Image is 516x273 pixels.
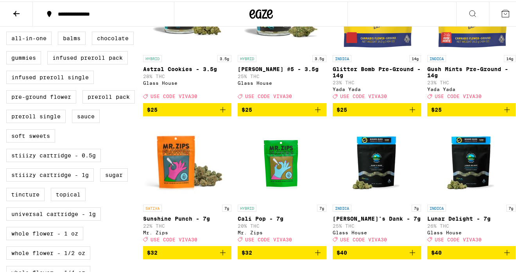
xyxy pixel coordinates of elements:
div: Glass House [427,228,516,234]
a: Open page for Hank's Dank - 7g from Glass House [333,121,421,244]
div: Mr. Zips [238,228,326,234]
img: Glass House - Lunar Delight - 7g [432,121,511,199]
p: INDICA [427,203,446,210]
img: Mr. Zips - Sunshine Punch - 7g [143,121,231,199]
span: USE CODE VIVA30 [150,93,197,98]
label: Infused Preroll Pack [47,50,128,63]
label: STIIIZY Cartridge - 1g [6,167,94,180]
p: 28% THC [143,72,231,77]
p: INDICA [427,54,446,61]
span: $40 [431,248,442,254]
span: USE CODE VIVA30 [340,93,387,98]
button: Add to bag [238,244,326,258]
a: Open page for Lunar Delight - 7g from Glass House [427,121,516,244]
label: Whole Flower - 1 oz [6,225,83,239]
label: Tincture [6,186,45,200]
button: Add to bag [143,102,231,115]
p: 26% THC [427,222,516,227]
label: Soft Sweets [6,128,55,141]
span: USE CODE VIVA30 [245,236,292,241]
p: 25% THC [238,72,326,77]
a: Open page for Cali Pop - 7g from Mr. Zips [238,121,326,244]
p: 23% THC [427,79,516,84]
label: Sauce [72,108,100,121]
label: Preroll Pack [82,89,135,102]
p: 3.5g [217,54,231,61]
p: 7g [412,203,421,210]
img: Glass House - Hank's Dank - 7g [338,121,416,199]
p: Gush Mints Pre-Ground - 14g [427,64,516,77]
span: USE CODE VIVA30 [435,236,482,241]
p: 23% THC [333,79,421,84]
label: Universal Cartridge - 1g [6,206,101,219]
span: USE CODE VIVA30 [340,236,387,241]
label: Chocolate [92,30,134,43]
p: Cali Pop - 7g [238,214,326,220]
label: Preroll Single [6,108,66,121]
p: HYBRID [143,54,162,61]
span: $32 [242,248,252,254]
div: Glass House [333,228,421,234]
label: All-In-One [6,30,52,43]
span: USE CODE VIVA30 [245,93,292,98]
div: Yada Yada [427,85,516,90]
button: Add to bag [143,244,231,258]
span: $25 [431,105,442,111]
span: $25 [147,105,158,111]
button: Add to bag [427,102,516,115]
p: SATIVA [143,203,162,210]
p: [PERSON_NAME]'s Dank - 7g [333,214,421,220]
label: Sugar [100,167,128,180]
p: 14g [504,54,516,61]
label: Gummies [6,50,41,63]
p: 3.5g [312,54,326,61]
p: 7g [317,203,326,210]
p: Astral Cookies - 3.5g [143,64,231,71]
p: Sunshine Punch - 7g [143,214,231,220]
span: $25 [242,105,252,111]
p: INDICA [333,54,351,61]
p: Glitter Bomb Pre-Ground - 14g [333,64,421,77]
span: $32 [147,248,158,254]
label: Topical [51,186,86,200]
p: 7g [506,203,516,210]
span: USE CODE VIVA30 [435,93,482,98]
p: HYBRID [238,54,256,61]
p: 25% THC [333,222,421,227]
div: Glass House [143,79,231,84]
p: INDICA [333,203,351,210]
span: $40 [337,248,347,254]
div: Glass House [238,79,326,84]
p: Lunar Delight - 7g [427,214,516,220]
span: Hi. Need any help? [5,5,56,12]
label: Pre-ground Flower [6,89,76,102]
div: Yada Yada [333,85,421,90]
button: Add to bag [333,102,421,115]
span: USE CODE VIVA30 [150,236,197,241]
p: 14g [409,54,421,61]
span: $25 [337,105,347,111]
p: 22% THC [143,222,231,227]
div: Mr. Zips [143,228,231,234]
label: STIIIZY Cartridge - 0.5g [6,147,101,161]
a: Open page for Sunshine Punch - 7g from Mr. Zips [143,121,231,244]
button: Add to bag [238,102,326,115]
button: Add to bag [427,244,516,258]
label: Infused Preroll Single [6,69,94,82]
label: Whole Flower - 1/2 oz [6,245,90,258]
p: 7g [222,203,231,210]
label: Balms [58,30,86,43]
p: 20% THC [238,222,326,227]
p: [PERSON_NAME] #5 - 3.5g [238,64,326,71]
button: Add to bag [333,244,421,258]
p: HYBRID [238,203,256,210]
img: Mr. Zips - Cali Pop - 7g [243,121,321,199]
